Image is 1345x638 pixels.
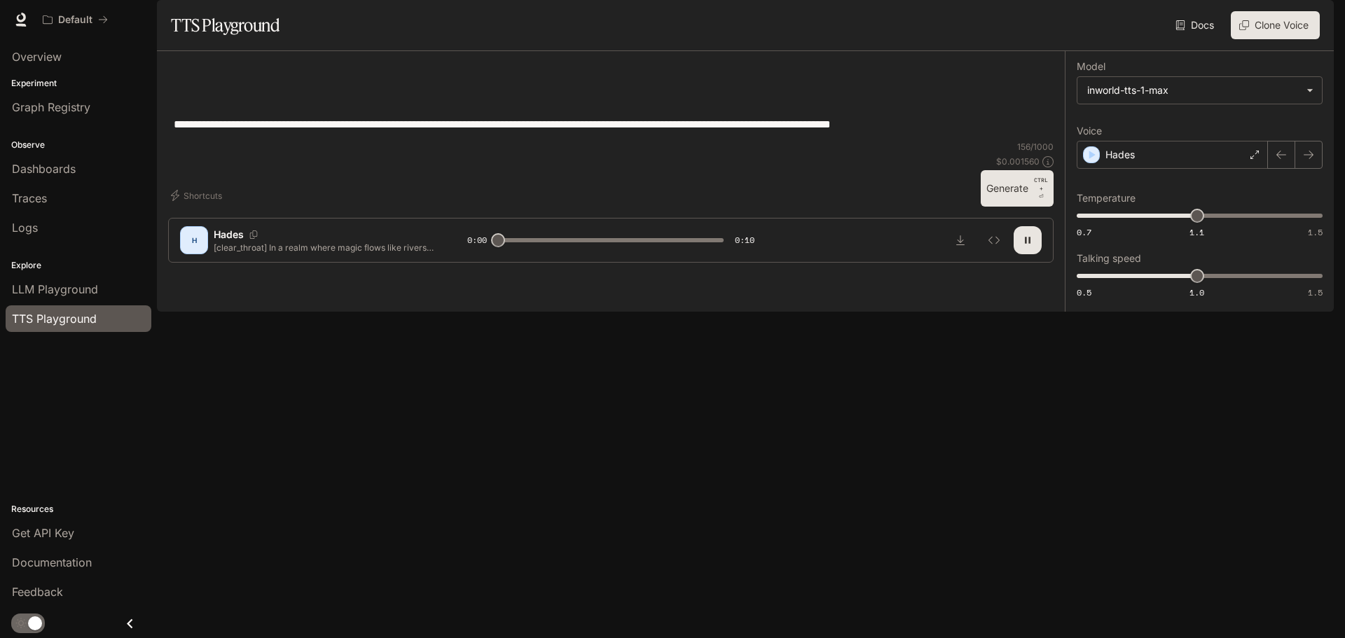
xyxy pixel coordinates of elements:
[244,230,263,239] button: Copy Voice ID
[214,228,244,242] p: Hades
[467,233,487,247] span: 0:00
[946,226,974,254] button: Download audio
[1077,193,1136,203] p: Temperature
[58,14,92,26] p: Default
[1077,77,1322,104] div: inworld-tts-1-max
[183,229,205,251] div: H
[1105,148,1135,162] p: Hades
[171,11,280,39] h1: TTS Playground
[1077,62,1105,71] p: Model
[1034,176,1048,201] p: ⏎
[1308,286,1323,298] span: 1.5
[996,155,1040,167] p: $ 0.001560
[981,170,1054,207] button: GenerateCTRL +⏎
[1189,226,1204,238] span: 1.1
[1087,83,1299,97] div: inworld-tts-1-max
[1308,226,1323,238] span: 1.5
[36,6,114,34] button: All workspaces
[1077,286,1091,298] span: 0.5
[1077,226,1091,238] span: 0.7
[1189,286,1204,298] span: 1.0
[1077,126,1102,136] p: Voice
[1034,176,1048,193] p: CTRL +
[1077,254,1141,263] p: Talking speed
[1173,11,1220,39] a: Docs
[168,184,228,207] button: Shortcuts
[980,226,1008,254] button: Inspect
[214,242,434,254] p: [clear_throat] In a realm where magic flows like rivers and dragons soar through crimson skies, a...
[735,233,754,247] span: 0:10
[1017,141,1054,153] p: 156 / 1000
[1231,11,1320,39] button: Clone Voice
